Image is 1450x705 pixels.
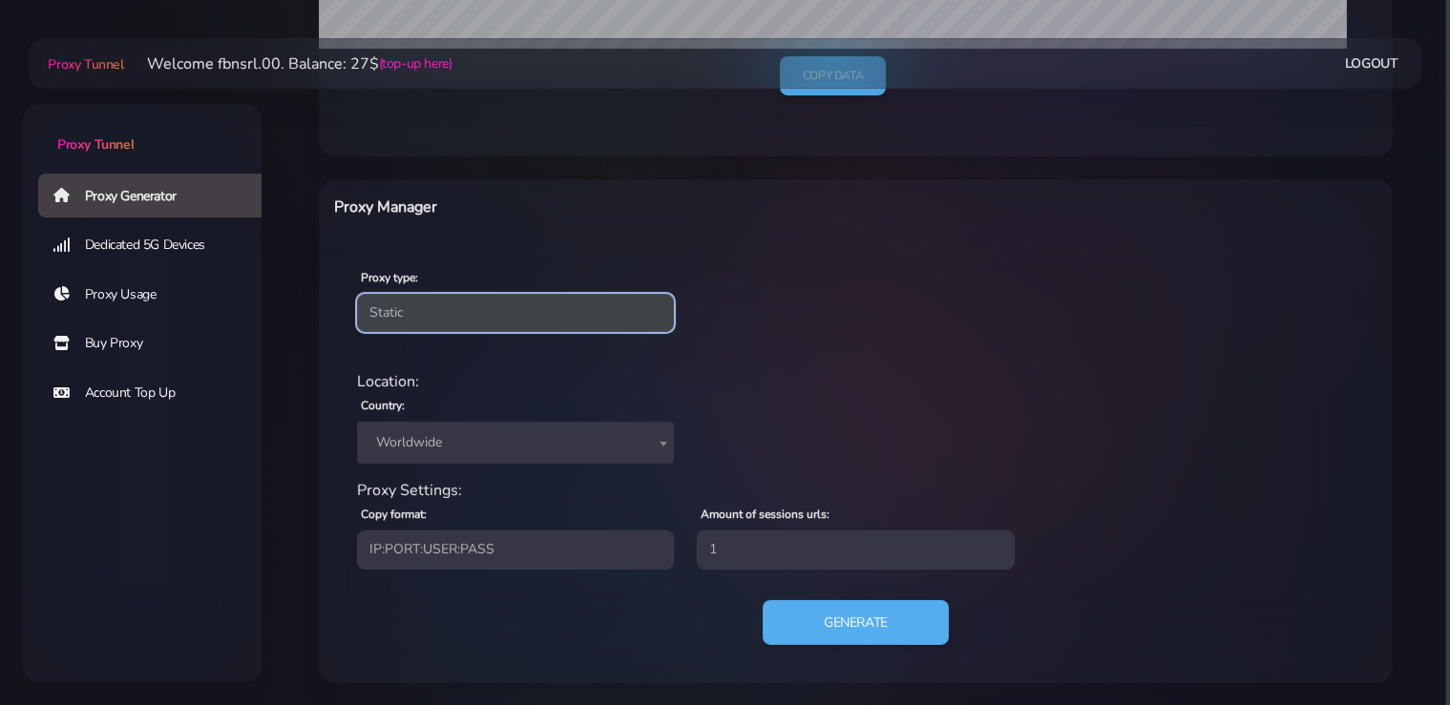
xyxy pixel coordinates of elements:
label: Proxy type: [361,269,418,286]
label: Amount of sessions urls: [701,506,830,523]
a: (top-up here) [379,53,452,73]
a: Proxy Tunnel [44,49,123,79]
li: Welcome fbnsrl.00. Balance: 27$ [124,52,452,75]
div: Proxy Settings: [346,479,1366,502]
a: Proxy Tunnel [23,104,262,155]
span: Proxy Tunnel [57,135,134,154]
span: Worldwide [368,429,662,456]
label: Copy format: [361,506,427,523]
label: Country: [361,397,405,414]
iframe: Webchat Widget [1357,612,1426,681]
a: Logout [1345,46,1398,81]
div: Location: [346,370,1366,393]
button: Generate [763,600,949,646]
a: Proxy Generator [38,174,277,218]
a: Proxy Usage [38,273,277,317]
h6: Proxy Manager [334,195,934,219]
a: Dedicated 5G Devices [38,223,277,267]
a: Buy Proxy [38,321,277,365]
a: Account Top Up [38,371,277,415]
span: Worldwide [357,422,674,464]
span: Proxy Tunnel [48,55,123,73]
